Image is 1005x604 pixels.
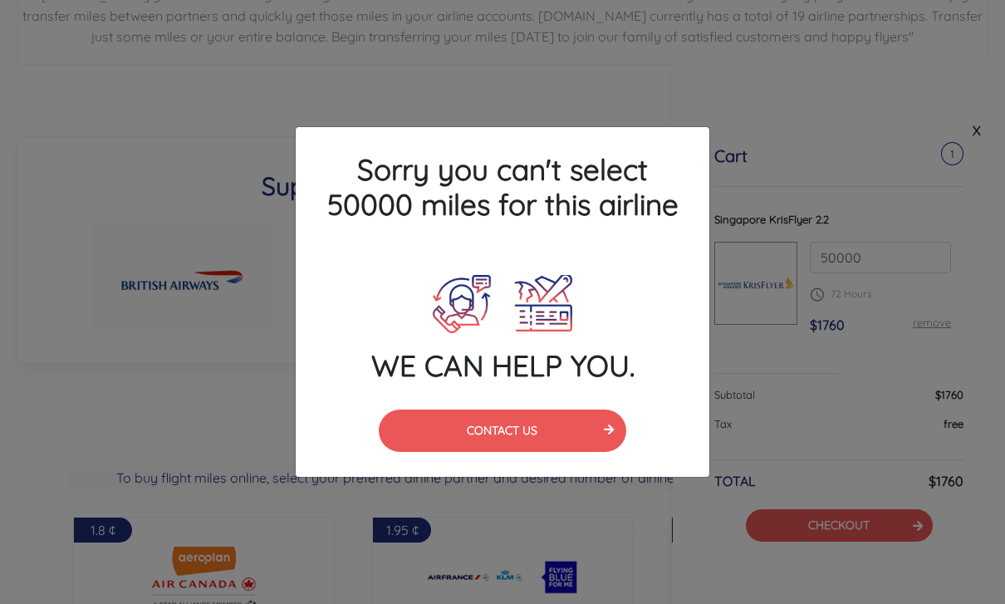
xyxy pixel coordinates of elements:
[379,410,627,452] button: CONTACT US
[296,127,709,247] h4: Sorry you can't select 50000 miles for this airline
[379,421,627,438] a: CONTACT US
[296,348,709,383] h4: WE CAN HELP YOU.
[433,275,491,333] img: Call
[514,275,573,333] img: Plane Ticket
